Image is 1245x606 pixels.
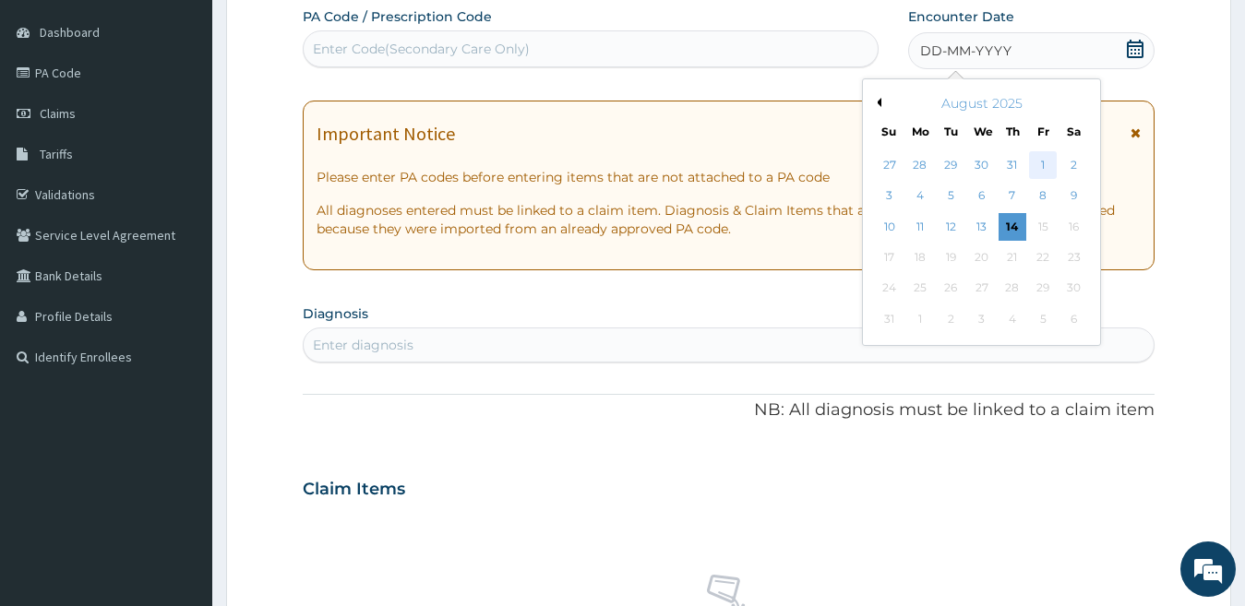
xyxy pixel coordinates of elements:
div: Not available Monday, August 25th, 2025 [906,275,934,303]
div: Choose Sunday, July 27th, 2025 [876,151,904,179]
div: Choose Friday, August 1st, 2025 [1029,151,1057,179]
div: Choose Wednesday, July 30th, 2025 [967,151,995,179]
div: Choose Wednesday, August 6th, 2025 [967,183,995,210]
div: Not available Sunday, August 31st, 2025 [876,305,904,333]
div: Not available Friday, September 5th, 2025 [1029,305,1057,333]
div: Not available Tuesday, September 2nd, 2025 [937,305,964,333]
div: Choose Saturday, August 2nd, 2025 [1059,151,1087,179]
div: Not available Tuesday, August 19th, 2025 [937,244,964,271]
textarea: Type your message and hit 'Enter' [9,407,352,471]
div: Not available Monday, August 18th, 2025 [906,244,934,271]
div: Choose Friday, August 8th, 2025 [1029,183,1057,210]
div: Mo [912,124,928,139]
button: Previous Month [872,98,881,107]
div: Choose Sunday, August 10th, 2025 [876,213,904,241]
div: August 2025 [870,94,1093,113]
div: Not available Wednesday, August 20th, 2025 [967,244,995,271]
div: Not available Saturday, August 30th, 2025 [1059,275,1087,303]
div: Choose Thursday, August 7th, 2025 [999,183,1026,210]
div: Tu [942,124,958,139]
div: Not available Monday, September 1st, 2025 [906,305,934,333]
div: Not available Thursday, August 21st, 2025 [999,244,1026,271]
p: NB: All diagnosis must be linked to a claim item [303,398,1155,422]
div: Th [1004,124,1020,139]
div: month 2025-08 [874,150,1089,335]
div: Not available Friday, August 15th, 2025 [1029,213,1057,241]
div: Not available Friday, August 22nd, 2025 [1029,244,1057,271]
div: Not available Thursday, August 28th, 2025 [999,275,1026,303]
div: Not available Sunday, August 17th, 2025 [876,244,904,271]
span: Tariffs [40,146,73,162]
label: Encounter Date [908,7,1014,26]
div: Choose Monday, August 11th, 2025 [906,213,934,241]
div: Not available Thursday, September 4th, 2025 [999,305,1026,333]
div: Minimize live chat window [303,9,347,53]
div: Choose Thursday, August 14th, 2025 [999,213,1026,241]
p: Please enter PA codes before entering items that are not attached to a PA code [317,168,1142,186]
div: Not available Saturday, September 6th, 2025 [1059,305,1087,333]
p: All diagnoses entered must be linked to a claim item. Diagnosis & Claim Items that are visible bu... [317,201,1142,238]
div: Not available Sunday, August 24th, 2025 [876,275,904,303]
span: Claims [40,105,76,122]
div: Choose Tuesday, August 5th, 2025 [937,183,964,210]
div: Choose Monday, August 4th, 2025 [906,183,934,210]
div: We [974,124,989,139]
span: DD-MM-YYYY [920,42,1012,60]
div: Choose Monday, July 28th, 2025 [906,151,934,179]
div: Not available Saturday, August 16th, 2025 [1059,213,1087,241]
div: Choose Tuesday, July 29th, 2025 [937,151,964,179]
div: Not available Wednesday, September 3rd, 2025 [967,305,995,333]
div: Choose Saturday, August 9th, 2025 [1059,183,1087,210]
div: Su [881,124,897,139]
div: Not available Saturday, August 23rd, 2025 [1059,244,1087,271]
label: PA Code / Prescription Code [303,7,492,26]
div: Not available Wednesday, August 27th, 2025 [967,275,995,303]
div: Not available Tuesday, August 26th, 2025 [937,275,964,303]
div: Choose Wednesday, August 13th, 2025 [967,213,995,241]
label: Diagnosis [303,304,368,323]
span: We're online! [107,184,255,370]
div: Choose Tuesday, August 12th, 2025 [937,213,964,241]
img: d_794563401_company_1708531726252_794563401 [34,92,75,138]
div: Enter Code(Secondary Care Only) [313,40,530,58]
div: Choose Thursday, July 31st, 2025 [999,151,1026,179]
div: Chat with us now [96,103,310,127]
div: Sa [1066,124,1082,139]
h3: Claim Items [303,480,405,500]
h1: Important Notice [317,124,455,144]
div: Enter diagnosis [313,336,413,354]
span: Dashboard [40,24,100,41]
div: Choose Sunday, August 3rd, 2025 [876,183,904,210]
div: Not available Friday, August 29th, 2025 [1029,275,1057,303]
div: Fr [1036,124,1051,139]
